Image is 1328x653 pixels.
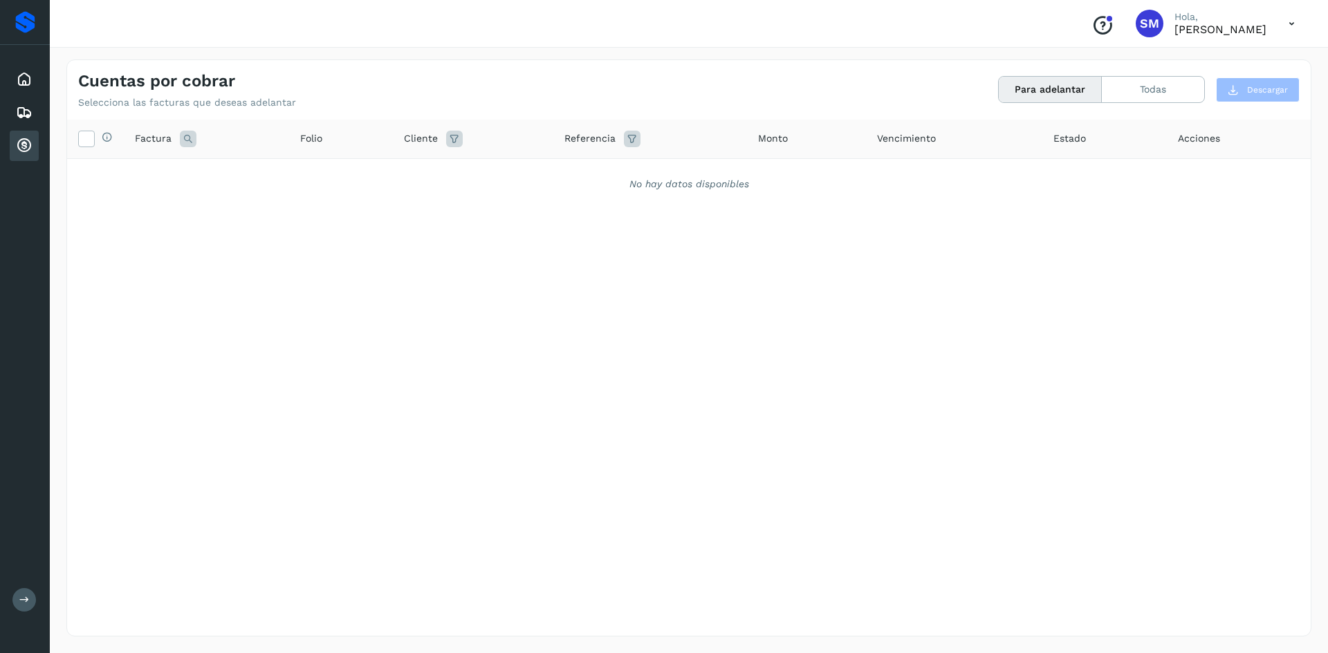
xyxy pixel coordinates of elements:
span: Vencimiento [877,131,936,146]
span: Estado [1053,131,1086,146]
h4: Cuentas por cobrar [78,71,235,91]
span: Monto [758,131,788,146]
div: Embarques [10,97,39,128]
button: Todas [1102,77,1204,102]
span: Cliente [404,131,438,146]
span: Referencia [564,131,616,146]
span: Descargar [1247,84,1288,96]
div: Cuentas por cobrar [10,131,39,161]
p: SAUL MARES PEREZ [1174,23,1266,36]
span: Folio [300,131,322,146]
button: Para adelantar [999,77,1102,102]
p: Hola, [1174,11,1266,23]
div: Inicio [10,64,39,95]
button: Descargar [1216,77,1300,102]
span: Acciones [1178,131,1220,146]
div: No hay datos disponibles [85,177,1293,191]
span: Factura [135,131,172,146]
p: Selecciona las facturas que deseas adelantar [78,97,296,108]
